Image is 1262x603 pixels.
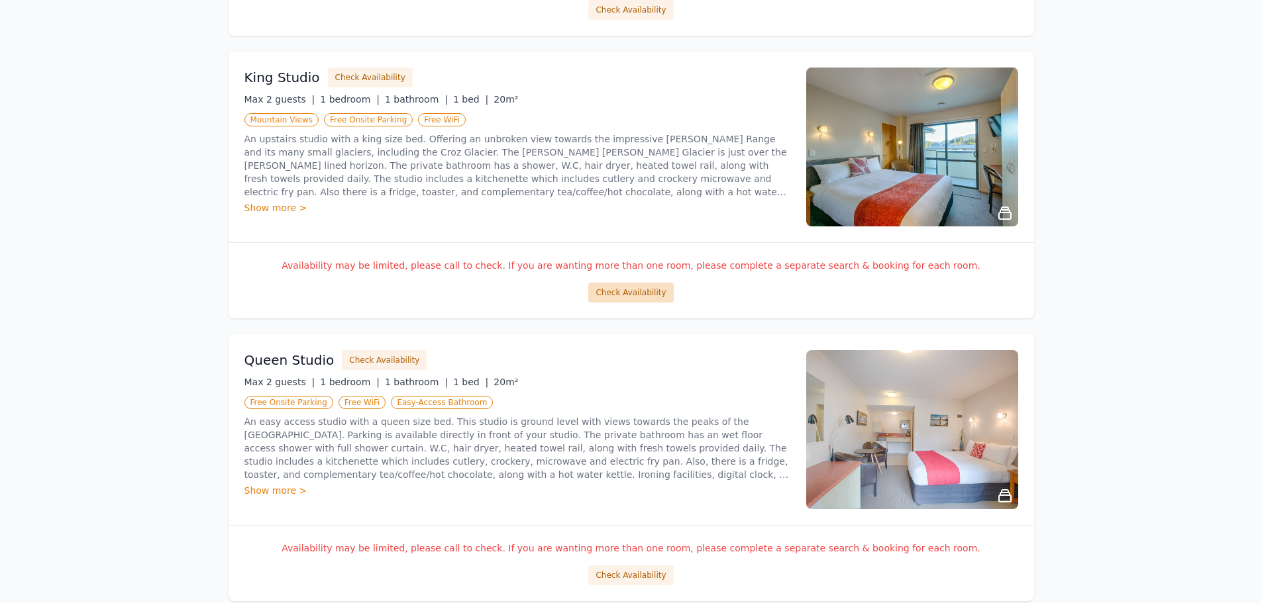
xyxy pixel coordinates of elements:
[588,565,673,585] button: Check Availability
[244,68,320,87] h3: King Studio
[588,283,673,302] button: Check Availability
[244,94,315,105] span: Max 2 guests |
[494,94,518,105] span: 20m²
[385,377,448,387] span: 1 bathroom |
[494,377,518,387] span: 20m²
[320,377,380,387] span: 1 bedroom |
[453,377,488,387] span: 1 bed |
[339,396,386,409] span: Free WiFi
[324,113,413,126] span: Free Onsite Parking
[328,68,413,87] button: Check Availability
[244,113,319,126] span: Mountain Views
[244,415,790,481] p: An easy access studio with a queen size bed. This studio is ground level with views towards the p...
[244,396,333,409] span: Free Onsite Parking
[244,351,335,369] h3: Queen Studio
[391,396,493,409] span: Easy-Access Bathroom
[244,377,315,387] span: Max 2 guests |
[418,113,466,126] span: Free WiFi
[453,94,488,105] span: 1 bed |
[385,94,448,105] span: 1 bathroom |
[320,94,380,105] span: 1 bedroom |
[342,350,427,370] button: Check Availability
[244,201,790,214] div: Show more >
[244,259,1018,272] p: Availability may be limited, please call to check. If you are wanting more than one room, please ...
[244,132,790,199] p: An upstairs studio with a king size bed. Offering an unbroken view towards the impressive [PERSON...
[244,484,790,497] div: Show more >
[244,541,1018,555] p: Availability may be limited, please call to check. If you are wanting more than one room, please ...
